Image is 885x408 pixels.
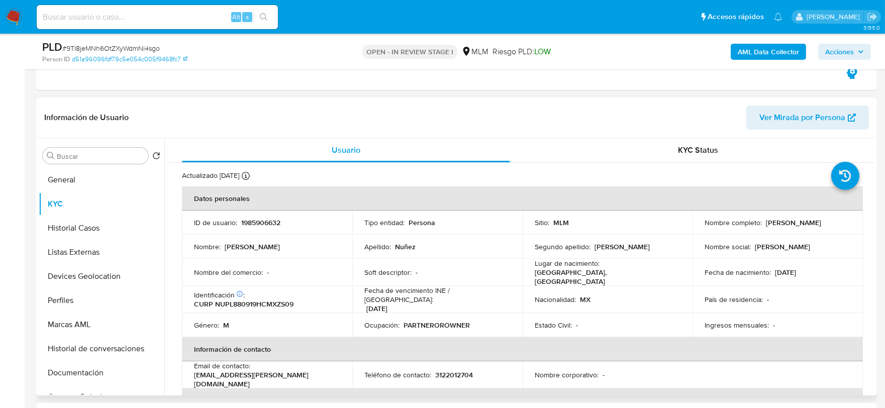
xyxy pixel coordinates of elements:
[194,290,245,299] p: Identificación :
[42,39,62,55] b: PLD
[395,242,416,251] p: Nuñez
[818,44,871,60] button: Acciones
[535,218,549,227] p: Sitio :
[409,218,435,227] p: Persona
[364,242,391,251] p: Apellido :
[435,370,473,379] p: 3122012704
[47,152,55,160] button: Buscar
[595,242,650,251] p: [PERSON_NAME]
[461,46,488,57] div: MLM
[766,218,821,227] p: [PERSON_NAME]
[332,144,360,156] span: Usuario
[39,240,164,264] button: Listas Externas
[493,46,551,57] span: Riesgo PLD:
[364,286,511,304] p: Fecha de vencimiento INE / [GEOGRAPHIC_DATA] :
[194,361,250,370] p: Email de contacto :
[773,321,775,330] p: -
[535,295,576,304] p: Nacionalidad :
[759,106,845,130] span: Ver Mirada por Persona
[39,361,164,385] button: Documentación
[705,242,751,251] p: Nombre social :
[825,44,854,60] span: Acciones
[576,321,578,330] p: -
[253,10,274,24] button: search-icon
[534,46,551,57] span: LOW
[152,152,160,163] button: Volver al orden por defecto
[774,13,782,21] a: Notificaciones
[225,242,280,251] p: [PERSON_NAME]
[364,218,405,227] p: Tipo entidad :
[364,370,431,379] p: Teléfono de contacto :
[182,171,239,180] p: Actualizado [DATE]
[182,337,863,361] th: Información de contacto
[775,268,796,277] p: [DATE]
[72,55,187,64] a: d51a96096fdf79c5e054c005f9468fc7
[535,370,599,379] p: Nombre corporativo :
[194,218,237,227] p: ID de usuario :
[62,43,160,53] span: # 9TI8jeMNh6OtZXyWdmNi4sgo
[678,144,719,156] span: KYC Status
[194,321,219,330] p: Género :
[366,304,387,313] p: [DATE]
[705,295,763,304] p: País de residencia :
[746,106,869,130] button: Ver Mirada por Persona
[755,242,810,251] p: [PERSON_NAME]
[246,12,249,22] span: s
[767,295,769,304] p: -
[39,192,164,216] button: KYC
[603,370,605,379] p: -
[223,321,229,330] p: M
[57,152,144,161] input: Buscar
[705,268,771,277] p: Fecha de nacimiento :
[416,268,418,277] p: -
[535,268,677,286] p: [GEOGRAPHIC_DATA], [GEOGRAPHIC_DATA]
[867,12,877,22] a: Salir
[39,216,164,240] button: Historial Casos
[705,218,762,227] p: Nombre completo :
[267,268,269,277] p: -
[807,12,863,22] p: dalia.goicochea@mercadolibre.com.mx
[194,370,336,388] p: [EMAIL_ADDRESS][PERSON_NAME][DOMAIN_NAME]
[364,321,400,330] p: Ocupación :
[553,218,569,227] p: MLM
[362,45,457,59] p: OPEN - IN REVIEW STAGE I
[738,44,799,60] b: AML Data Collector
[241,218,280,227] p: 1985906632
[705,321,769,330] p: Ingresos mensuales :
[535,242,591,251] p: Segundo apellido :
[39,168,164,192] button: General
[39,264,164,288] button: Devices Geolocation
[37,11,278,24] input: Buscar usuario o caso...
[731,44,806,60] button: AML Data Collector
[535,259,600,268] p: Lugar de nacimiento :
[580,295,591,304] p: MX
[863,24,880,32] span: 3.155.0
[44,113,129,123] h1: Información de Usuario
[39,337,164,361] button: Historial de conversaciones
[39,313,164,337] button: Marcas AML
[194,299,293,309] p: CURP NUPL880919HCMXZS09
[182,186,863,211] th: Datos personales
[404,321,470,330] p: PARTNEROROWNER
[535,321,572,330] p: Estado Civil :
[39,288,164,313] button: Perfiles
[194,268,263,277] p: Nombre del comercio :
[194,242,221,251] p: Nombre :
[708,12,764,22] span: Accesos rápidos
[232,12,240,22] span: Alt
[42,55,70,64] b: Person ID
[364,268,412,277] p: Soft descriptor :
